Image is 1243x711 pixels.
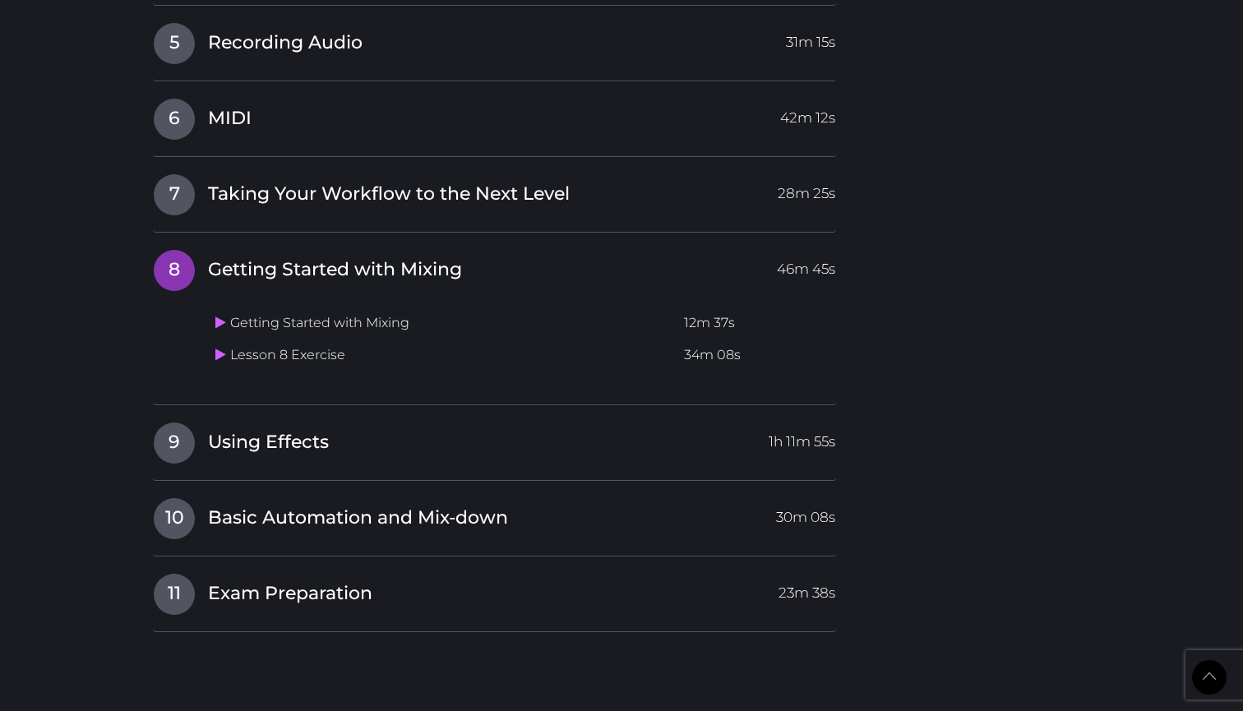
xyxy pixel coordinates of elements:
[779,574,835,603] span: 23m 38s
[154,23,195,64] span: 5
[778,174,835,204] span: 28m 25s
[208,581,372,607] span: Exam Preparation
[154,174,195,215] span: 7
[677,307,835,339] td: 12m 37s
[776,498,835,528] span: 30m 08s
[1192,660,1227,695] a: Back to Top
[153,422,836,456] a: 9Using Effects1h 11m 55s
[208,430,329,455] span: Using Effects
[769,422,835,452] span: 1h 11m 55s
[208,257,462,283] span: Getting Started with Mixing
[208,106,252,132] span: MIDI
[777,250,835,279] span: 46m 45s
[153,173,836,208] a: 7Taking Your Workflow to the Next Level28m 25s
[153,98,836,132] a: 6MIDI42m 12s
[209,339,677,372] td: Lesson 8 Exercise
[154,250,195,291] span: 8
[786,23,835,53] span: 31m 15s
[153,249,836,284] a: 8Getting Started with Mixing46m 45s
[153,573,836,607] a: 11Exam Preparation23m 38s
[154,99,195,140] span: 6
[208,506,508,531] span: Basic Automation and Mix-down
[208,182,570,207] span: Taking Your Workflow to the Next Level
[153,22,836,57] a: 5Recording Audio31m 15s
[208,30,363,56] span: Recording Audio
[153,497,836,532] a: 10Basic Automation and Mix-down30m 08s
[154,498,195,539] span: 10
[154,574,195,615] span: 11
[154,422,195,464] span: 9
[780,99,835,128] span: 42m 12s
[209,307,677,339] td: Getting Started with Mixing
[677,339,835,372] td: 34m 08s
